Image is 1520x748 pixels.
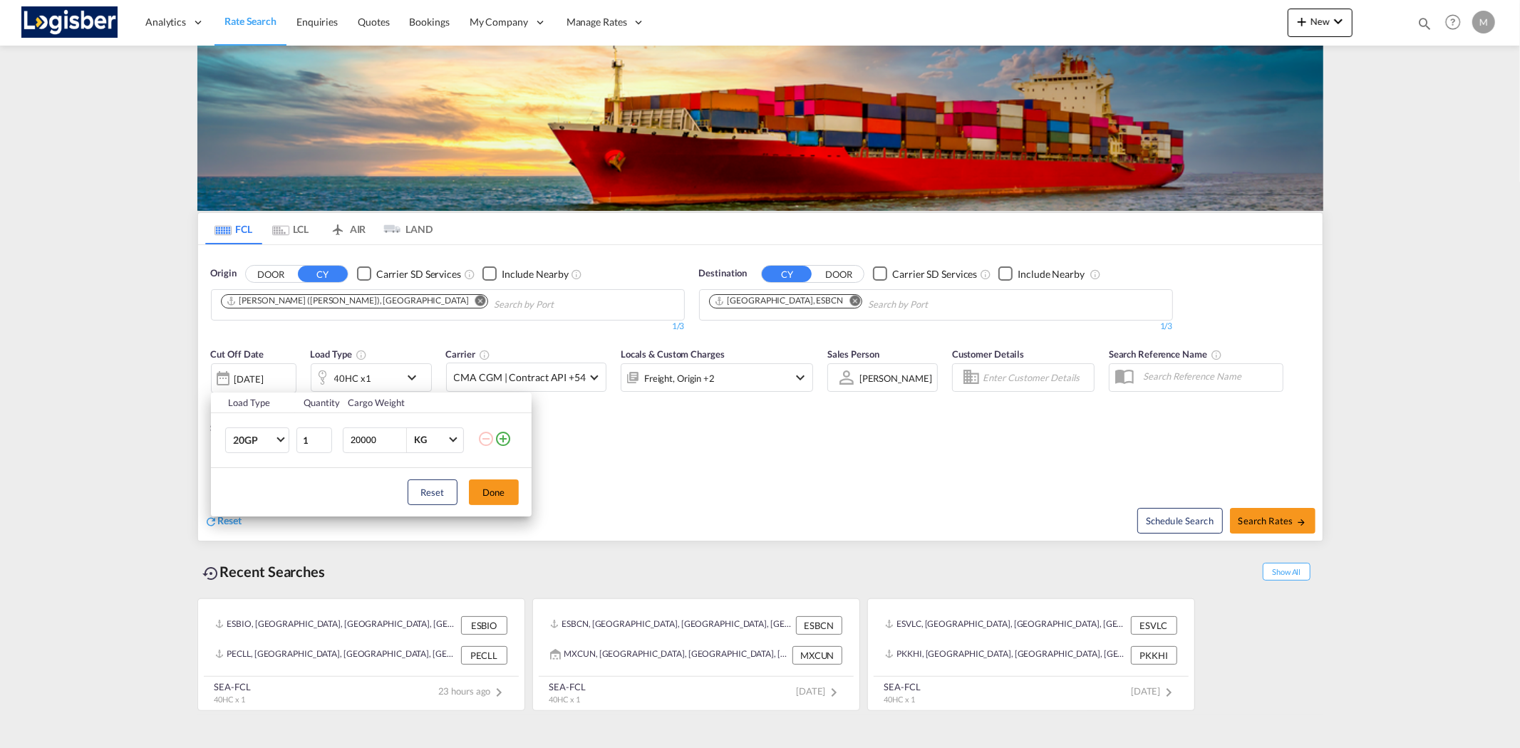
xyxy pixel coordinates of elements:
input: Qty [296,427,332,453]
md-icon: icon-minus-circle-outline [477,430,495,447]
input: Enter Weight [349,428,406,452]
span: 20GP [233,433,274,447]
button: Done [469,479,519,505]
md-icon: icon-plus-circle-outline [495,430,512,447]
button: Reset [408,479,457,505]
md-select: Choose: 20GP [225,427,289,453]
div: KG [414,434,427,445]
div: Cargo Weight [348,396,469,409]
th: Load Type [211,393,296,413]
th: Quantity [295,393,339,413]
